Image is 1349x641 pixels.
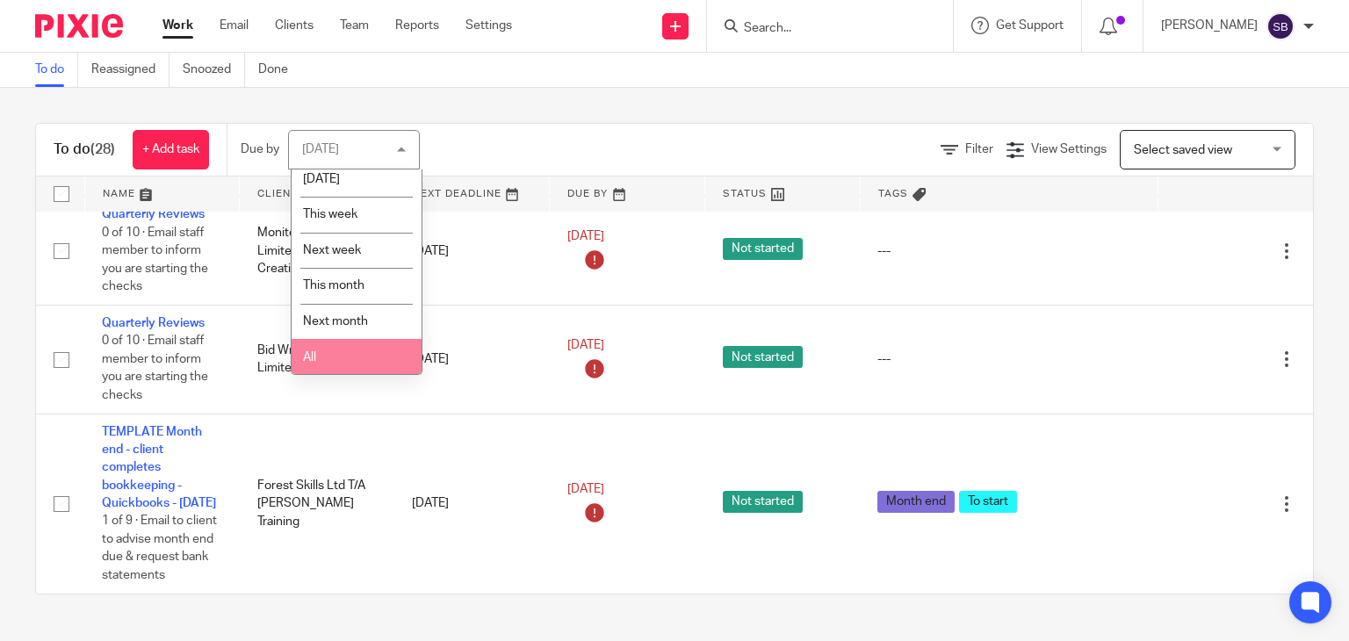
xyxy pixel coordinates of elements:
h1: To do [54,140,115,159]
a: Clients [275,17,314,34]
td: Monitor Marketing Limited (Monitor Creative) [240,197,395,306]
p: [PERSON_NAME] [1161,17,1258,34]
img: svg%3E [1266,12,1295,40]
span: (28) [90,142,115,156]
td: Bid Writing Services Limited [240,306,395,414]
span: Next month [303,315,368,328]
span: Month end [877,491,955,513]
a: Quarterly Reviews [102,208,205,220]
span: Not started [723,346,803,368]
span: Get Support [996,19,1064,32]
span: Not started [723,491,803,513]
span: [DATE] [303,173,340,185]
span: Not started [723,238,803,260]
span: Tags [878,189,908,198]
img: Pixie [35,14,123,38]
span: Next week [303,244,361,256]
span: [DATE] [567,231,604,243]
div: --- [877,242,1140,260]
div: [DATE] [302,143,339,155]
a: Snoozed [183,53,245,87]
span: 0 of 10 · Email staff member to inform you are starting the checks [102,335,208,402]
a: Quarterly Reviews [102,317,205,329]
td: [DATE] [394,306,550,414]
span: This month [303,279,364,292]
td: Forest Skills Ltd T/A [PERSON_NAME] Training [240,414,395,593]
input: Search [742,21,900,37]
span: This week [303,208,357,220]
a: Work [162,17,193,34]
a: Reports [395,17,439,34]
a: Email [220,17,249,34]
span: [DATE] [567,339,604,351]
span: All [303,351,316,364]
span: 1 of 9 · Email to client to advise month end due & request bank statements [102,515,217,581]
p: Due by [241,140,279,158]
a: Team [340,17,369,34]
td: [DATE] [394,414,550,593]
a: TEMPLATE Month end - client completes bookkeeping - Quickbooks - [DATE] [102,426,216,509]
span: To start [959,491,1017,513]
a: Reassigned [91,53,170,87]
span: Select saved view [1134,144,1232,156]
a: Settings [465,17,512,34]
td: [DATE] [394,197,550,306]
span: Filter [965,143,993,155]
a: To do [35,53,78,87]
span: [DATE] [567,484,604,496]
div: --- [877,350,1140,368]
a: Done [258,53,301,87]
span: View Settings [1031,143,1107,155]
a: + Add task [133,130,209,169]
span: 0 of 10 · Email staff member to inform you are starting the checks [102,227,208,293]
